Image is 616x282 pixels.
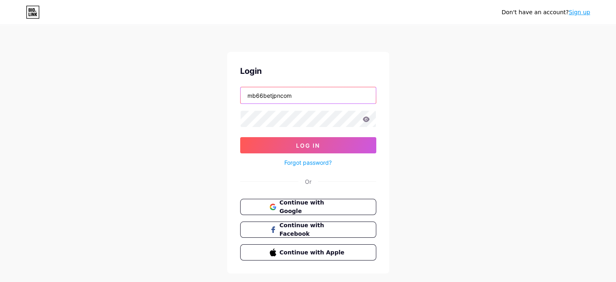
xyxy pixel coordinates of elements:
[279,248,346,257] span: Continue with Apple
[284,158,332,167] a: Forgot password?
[305,177,311,186] div: Or
[279,221,346,238] span: Continue with Facebook
[569,9,590,15] a: Sign up
[240,244,376,260] button: Continue with Apple
[241,87,376,103] input: Username
[240,199,376,215] button: Continue with Google
[240,137,376,153] button: Log In
[279,198,346,215] span: Continue with Google
[296,142,320,149] span: Log In
[240,222,376,238] button: Continue with Facebook
[240,65,376,77] div: Login
[501,8,590,17] div: Don't have an account?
